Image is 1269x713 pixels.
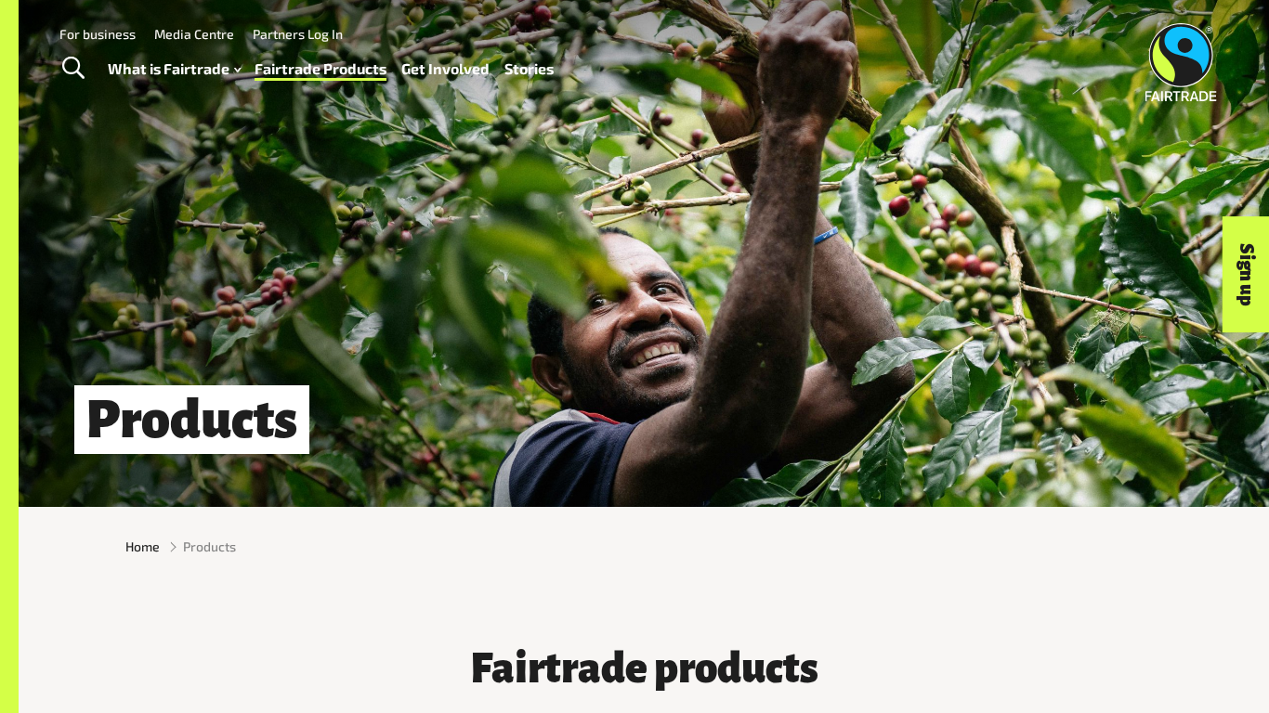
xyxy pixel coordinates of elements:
[108,56,241,83] a: What is Fairtrade
[255,56,386,83] a: Fairtrade Products
[50,45,96,92] a: Toggle Search
[390,646,897,692] h3: Fairtrade products
[74,385,309,454] h1: Products
[59,26,136,42] a: For business
[1145,23,1217,101] img: Fairtrade Australia New Zealand logo
[504,56,554,83] a: Stories
[183,537,236,556] span: Products
[401,56,490,83] a: Get Involved
[125,537,160,556] a: Home
[154,26,234,42] a: Media Centre
[253,26,343,42] a: Partners Log In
